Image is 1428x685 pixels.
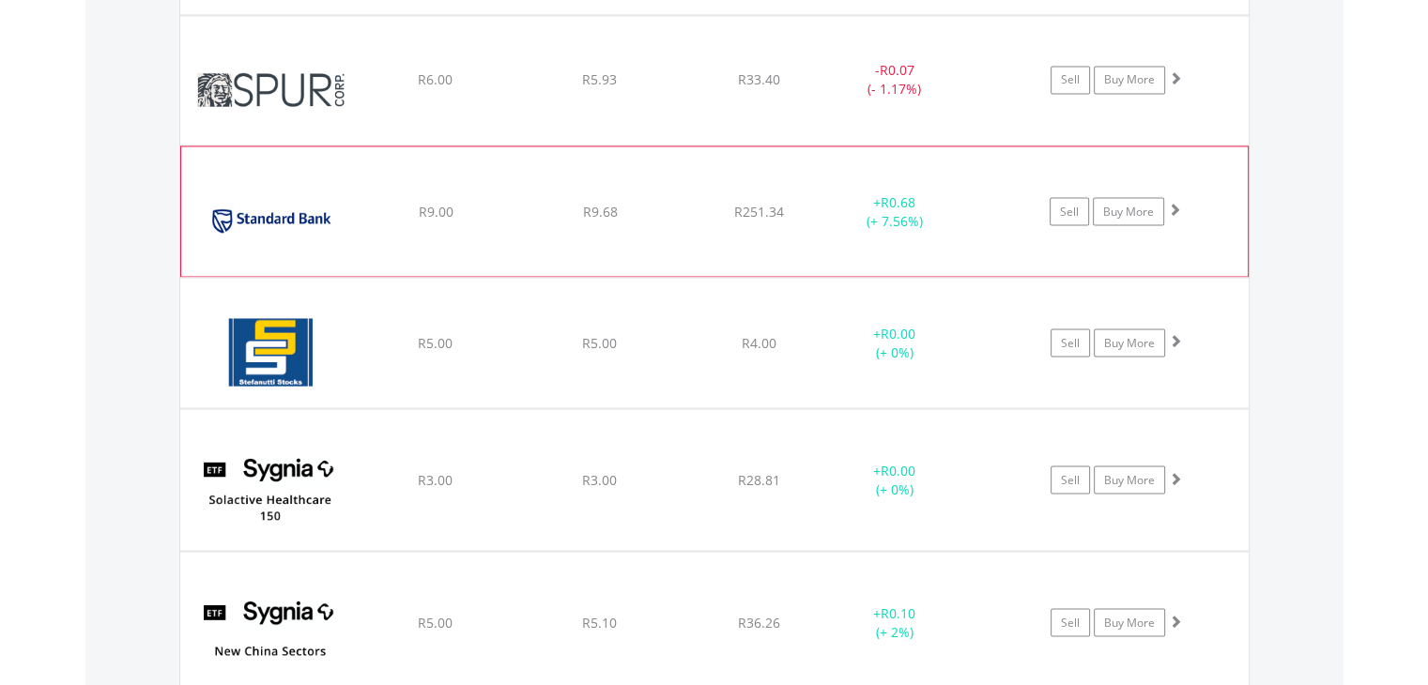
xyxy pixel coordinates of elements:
span: R0.68 [881,192,915,210]
div: + (+ 7.56%) [823,192,964,230]
img: EQU.ZA.SSK.png [190,301,351,403]
span: R9.00 [418,202,453,220]
img: EQU.ZA.SBK.png [191,170,352,271]
span: R4.00 [742,333,776,351]
a: Buy More [1094,328,1165,357]
span: R3.00 [582,470,617,488]
a: Buy More [1094,66,1165,94]
span: R6.00 [418,70,453,88]
a: Buy More [1094,608,1165,636]
div: - (- 1.17%) [824,61,966,99]
a: Sell [1051,608,1090,636]
a: Buy More [1094,465,1165,494]
span: R5.00 [418,613,453,631]
span: R28.81 [738,470,780,488]
div: + (+ 0%) [824,461,966,498]
span: R0.00 [881,324,915,342]
a: Sell [1051,66,1090,94]
a: Buy More [1093,197,1164,225]
span: R5.10 [582,613,617,631]
span: R5.00 [582,333,617,351]
a: Sell [1051,465,1090,494]
span: R251.34 [734,202,784,220]
span: R0.07 [880,61,914,79]
span: R36.26 [738,613,780,631]
span: R3.00 [418,470,453,488]
span: R33.40 [738,70,780,88]
img: EQU.ZA.SUR.png [190,39,351,140]
div: + (+ 2%) [824,603,966,641]
div: + (+ 0%) [824,324,966,361]
a: Sell [1050,197,1089,225]
span: R0.00 [881,461,915,479]
span: R5.93 [582,70,617,88]
a: Sell [1051,328,1090,357]
span: R5.00 [418,333,453,351]
img: EQU.ZA.SYGH.png [190,433,351,545]
span: R0.10 [881,603,915,621]
span: R9.68 [582,202,617,220]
